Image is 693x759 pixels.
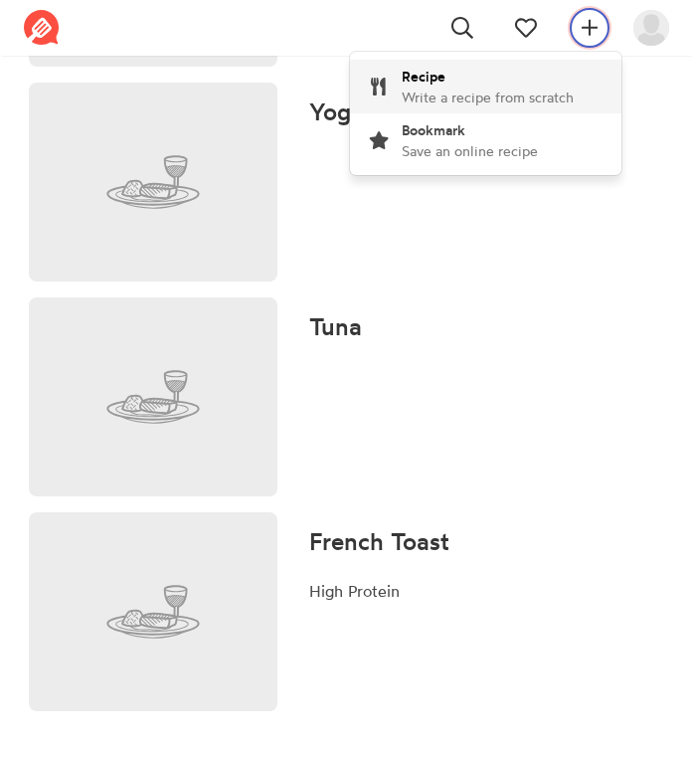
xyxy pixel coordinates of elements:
span: Recipe [402,68,445,85]
span: Bookmark [402,121,465,138]
img: User's avatar [633,10,669,46]
a: Yogurt [309,98,383,125]
img: recipe-image-placeholder.svg [29,512,277,711]
a: RecipeWrite a recipe from scratch [350,60,621,113]
img: recipe-image-placeholder.svg [29,83,277,282]
span: Save an online recipe [402,142,538,159]
span: High Protein [309,581,400,601]
a: French ToastHigh Protein [309,528,449,601]
img: recipe-image-placeholder.svg [29,297,277,496]
a: Tuna [309,313,362,340]
img: Reciplate [24,10,60,46]
span: Write a recipe from scratch [402,89,574,105]
h4: French Toast [309,528,449,555]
